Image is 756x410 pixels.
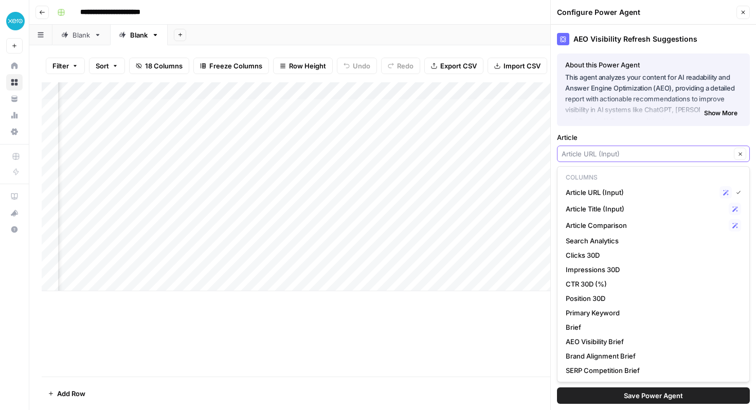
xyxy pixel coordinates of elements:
span: Row Height [289,61,326,71]
a: AirOps Academy [6,188,23,205]
span: Export CSV [440,61,477,71]
span: Brief [566,322,737,332]
button: Row Height [273,58,333,74]
p: This agent analyzes your content for AI readability and Answer Engine Optimization (AEO), providi... [565,72,742,116]
span: Redo [397,61,413,71]
button: Save Power Agent [557,387,750,404]
button: Redo [381,58,420,74]
button: Help + Support [6,221,23,238]
div: Blank [130,30,148,40]
a: Your Data [6,91,23,107]
span: Search Analytics [566,236,737,246]
button: Freeze Columns [193,58,269,74]
button: Filter [46,58,85,74]
button: Sort [89,58,125,74]
button: Add Row [42,385,92,402]
button: Workspace: XeroOps [6,8,23,34]
span: Clicks 30D [566,250,737,260]
a: Usage [6,107,23,123]
span: Filter [52,61,69,71]
span: SERP Competition Brief [566,365,737,376]
span: CTR 30D (%) [566,279,737,289]
span: Show More [704,109,737,118]
div: AEO Visibility Refresh Suggestions [557,33,750,45]
span: Impressions 30D [566,264,737,275]
a: Browse [6,74,23,91]
img: XeroOps Logo [6,12,25,30]
div: What's new? [7,205,22,221]
button: 18 Columns [129,58,189,74]
button: Undo [337,58,377,74]
span: Import CSV [503,61,541,71]
span: Article Comparison [566,220,725,230]
span: Primary Keyword [566,308,737,318]
input: Article URL (Input) [562,149,731,159]
span: Brand Alignment Brief [566,351,737,361]
span: Position 30D [566,293,737,304]
a: Home [6,58,23,74]
button: Import CSV [488,58,547,74]
a: Blank [110,25,168,45]
span: 18 Columns [145,61,183,71]
label: Article [557,132,750,142]
div: Blank [73,30,90,40]
a: Blank [52,25,110,45]
span: Undo [353,61,370,71]
button: Show More [700,106,742,120]
span: Sort [96,61,109,71]
span: Freeze Columns [209,61,262,71]
div: About this Power Agent [565,60,742,70]
button: Export CSV [424,58,483,74]
p: Columns [562,171,745,184]
div: Paste your article's HTML, Markdown, or URL to provide the content that will be analyzed. [557,166,750,185]
a: Settings [6,123,23,140]
span: AEO Visibility Brief [566,336,737,347]
span: Article URL (Input) [566,187,715,198]
span: Add Row [57,388,85,399]
span: Article Title (Input) [566,204,725,214]
button: What's new? [6,205,23,221]
span: Save Power Agent [624,390,683,401]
